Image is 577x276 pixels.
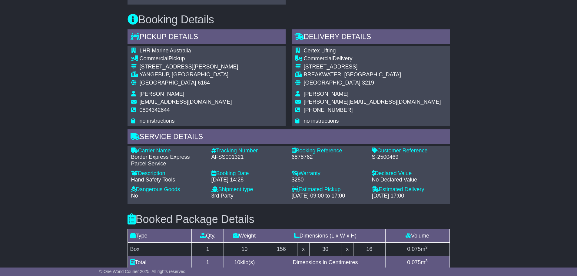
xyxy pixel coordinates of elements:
div: [DATE] 09:00 to 17:00 [292,193,366,199]
h3: Booked Package Details [128,213,450,225]
td: Qty. [192,229,224,242]
span: no instructions [304,118,339,124]
div: Delivery [304,55,441,62]
div: Dangerous Goods [131,186,205,193]
span: 0.075 [407,259,421,265]
div: [DATE] 14:28 [211,177,286,183]
td: 16 [353,242,385,256]
div: Booking Date [211,170,286,177]
span: Certex Lifting [304,48,336,54]
td: m [385,256,449,269]
td: Volume [385,229,449,242]
span: 6164 [198,80,210,86]
div: Customer Reference [372,148,446,154]
span: No [131,193,138,199]
div: Booking Reference [292,148,366,154]
td: Type [128,229,192,242]
td: Dimensions (L x W x H) [265,229,385,242]
div: Shipment type [211,186,286,193]
span: [PERSON_NAME] [304,91,349,97]
div: No Declared Value [372,177,446,183]
span: 0894342844 [140,107,170,113]
div: Pickup Details [128,29,286,46]
td: Total [128,256,192,269]
span: Commercial [140,55,169,62]
div: Tracking Number [211,148,286,154]
td: 1 [192,256,224,269]
span: Commercial [304,55,333,62]
td: Weight [224,229,265,242]
span: [PERSON_NAME] [140,91,184,97]
span: [GEOGRAPHIC_DATA] [304,80,360,86]
div: Pickup [140,55,238,62]
div: [STREET_ADDRESS][PERSON_NAME] [140,64,238,70]
td: x [341,242,353,256]
div: YANGEBUP, [GEOGRAPHIC_DATA] [140,71,238,78]
h3: Booking Details [128,14,450,26]
span: [GEOGRAPHIC_DATA] [140,80,196,86]
div: Estimated Delivery [372,186,446,193]
div: BREAKWATER, [GEOGRAPHIC_DATA] [304,71,441,78]
td: Dimensions in Centimetres [265,256,385,269]
div: Declared Value [372,170,446,177]
div: Description [131,170,205,177]
span: [EMAIL_ADDRESS][DOMAIN_NAME] [140,99,232,105]
td: 156 [265,242,297,256]
sup: 3 [425,245,428,250]
div: Carrier Name [131,148,205,154]
span: 0.075 [407,246,421,252]
div: Estimated Pickup [292,186,366,193]
div: $250 [292,177,366,183]
div: Service Details [128,129,450,146]
span: [PERSON_NAME][EMAIL_ADDRESS][DOMAIN_NAME] [304,99,441,105]
div: S-2500469 [372,154,446,161]
td: 1 [192,242,224,256]
span: 3219 [362,80,374,86]
div: [STREET_ADDRESS] [304,64,441,70]
div: Delivery Details [292,29,450,46]
td: 10 [224,242,265,256]
div: AFSS001321 [211,154,286,161]
span: LHR Marine Australia [140,48,191,54]
td: m [385,242,449,256]
div: Border Express Express Parcel Service [131,154,205,167]
div: Warranty [292,170,366,177]
span: 10 [234,259,240,265]
td: Box [128,242,192,256]
div: [DATE] 17:00 [372,193,446,199]
span: © One World Courier 2025. All rights reserved. [99,269,187,274]
span: [PHONE_NUMBER] [304,107,353,113]
td: x [297,242,309,256]
span: 3rd Party [211,193,234,199]
div: 6878762 [292,154,366,161]
td: 30 [309,242,341,256]
sup: 3 [425,258,428,263]
td: kilo(s) [224,256,265,269]
div: Hand Safety Tools [131,177,205,183]
span: no instructions [140,118,175,124]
